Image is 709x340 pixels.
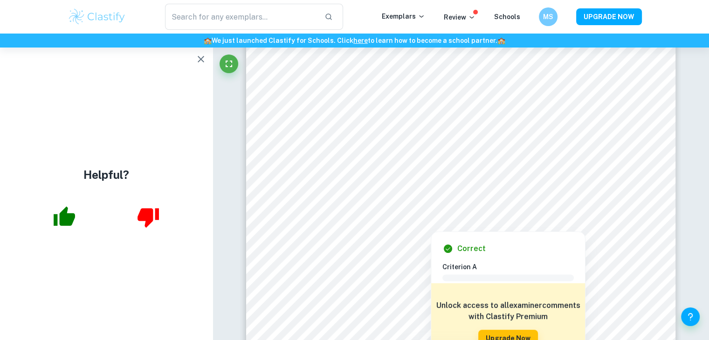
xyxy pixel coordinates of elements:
[681,307,700,326] button: Help and Feedback
[83,166,129,183] h4: Helpful?
[543,12,553,22] h6: MS
[576,8,642,25] button: UPGRADE NOW
[444,12,475,22] p: Review
[539,7,558,26] button: MS
[220,54,238,73] button: Fullscreen
[382,11,425,21] p: Exemplars
[353,37,368,44] a: here
[442,262,581,272] h6: Criterion A
[457,243,486,254] h6: Correct
[494,13,520,20] a: Schools
[68,7,127,26] img: Clastify logo
[2,35,707,46] h6: We just launched Clastify for Schools. Click to learn how to become a school partner.
[204,37,212,44] span: 🏫
[436,300,580,322] h6: Unlock access to all examiner comments with Clastify Premium
[165,4,317,30] input: Search for any exemplars...
[497,37,505,44] span: 🏫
